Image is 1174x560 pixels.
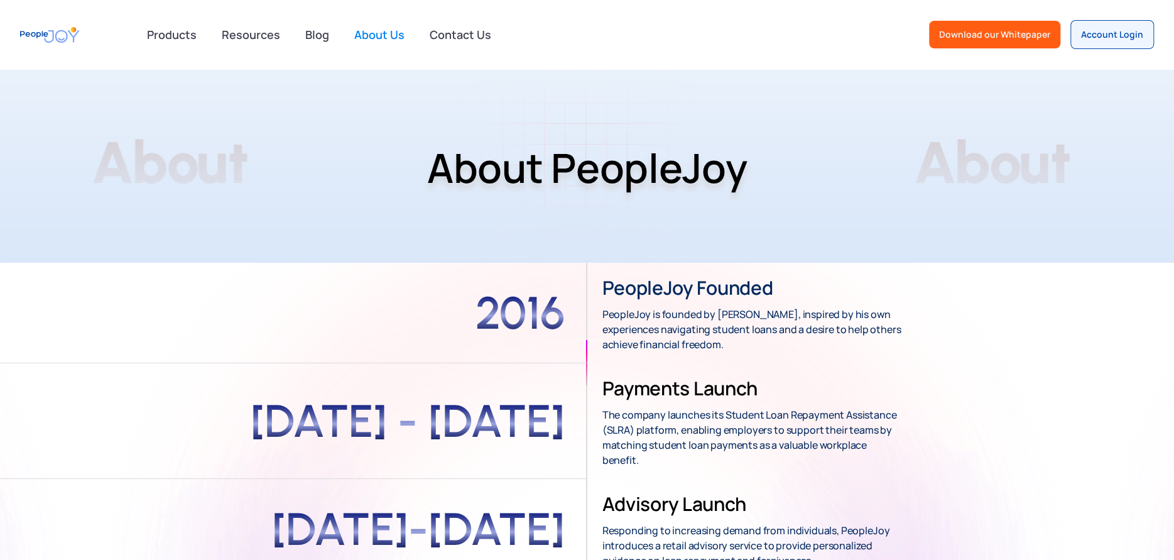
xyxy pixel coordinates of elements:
a: Resources [214,21,288,48]
a: About Us [347,21,412,48]
h1: About PeopleJoy [122,115,1052,221]
div: Products [139,22,204,47]
p: PeopleJoy is founded by [PERSON_NAME], inspired by his own experiences navigating student loans a... [602,307,904,352]
a: Download our Whitepaper [929,21,1060,48]
a: Contact Us [422,21,499,48]
h3: PeopleJoy founded [602,275,773,300]
h3: Advisory Launch [602,491,746,517]
div: About [91,99,913,226]
div: Download our Whitepaper [939,28,1050,41]
div: Account Login [1081,28,1143,41]
a: Account Login [1070,20,1154,49]
a: Blog [298,21,337,48]
a: home [20,21,79,49]
h3: Payments Launch [602,376,758,401]
p: The company launches its Student Loan Repayment Assistance (SLRA) platform, enabling employers to... [602,407,904,468]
